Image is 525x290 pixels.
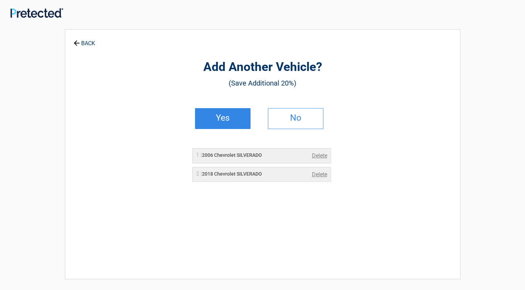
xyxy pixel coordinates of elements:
h2: 2006 Chevrolet SILVERADO [196,152,262,159]
span: 2 | [196,170,202,177]
h2: Yes [202,115,243,120]
h2: 2018 Chevrolet SILVERADO [196,170,262,178]
h2: Add Another Vehicle? [103,59,422,75]
h2: No [275,115,316,120]
a: BACK [72,34,96,46]
a: Delete [312,152,327,160]
span: 1 | [196,152,202,158]
h3: (Save Additional 20%) [103,77,422,89]
img: Main Logo [10,8,63,18]
a: Delete [312,170,327,179]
